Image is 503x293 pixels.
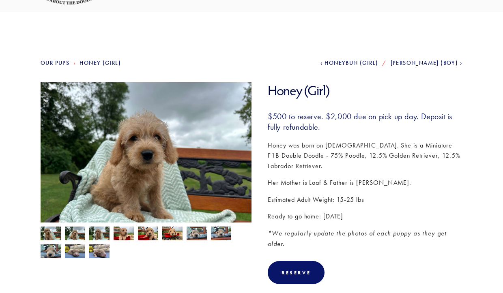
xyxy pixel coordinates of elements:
h1: Honey (Girl) [268,82,462,99]
p: Honey was born on [DEMOGRAPHIC_DATA]. She is a Miniature F1B Double Doodle - 75% Poodle, 12.5% Go... [268,140,462,171]
img: Honey 11.jpg [41,82,251,240]
a: Honey (Girl) [80,60,121,66]
h3: $500 to reserve. $2,000 due on pick up day. Deposit is fully refundable. [268,111,462,132]
div: Reserve [282,269,311,276]
p: Estimated Adult Weight: 15-25 lbs [268,195,462,205]
img: Honey 7.jpg [138,227,158,242]
p: Her Mother is Loaf & Father is [PERSON_NAME]. [268,178,462,188]
img: Honey 11.jpg [65,227,85,242]
a: Our Pups [41,60,69,66]
img: Honey 10.jpg [41,227,61,242]
a: Honeybun (Girl) [320,60,378,66]
img: Honey 8.jpg [162,226,183,242]
img: Honey 5.jpg [41,244,61,259]
p: Ready to go home: [DATE] [268,211,462,222]
a: [PERSON_NAME] (Boy) [391,60,462,66]
img: Honey 3.jpg [187,226,207,242]
img: Honey 2.jpg [65,244,85,259]
img: Honey 9.jpg [89,226,110,242]
img: Honey 6.jpg [114,227,134,242]
div: Reserve [268,261,325,284]
span: Honeybun (Girl) [325,60,378,66]
span: [PERSON_NAME] (Boy) [391,60,458,66]
img: Honey 4.jpg [211,226,231,242]
img: Honey 1.jpg [89,244,110,259]
em: *We regularly update the photos of each puppy as they get older. [268,229,449,248]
